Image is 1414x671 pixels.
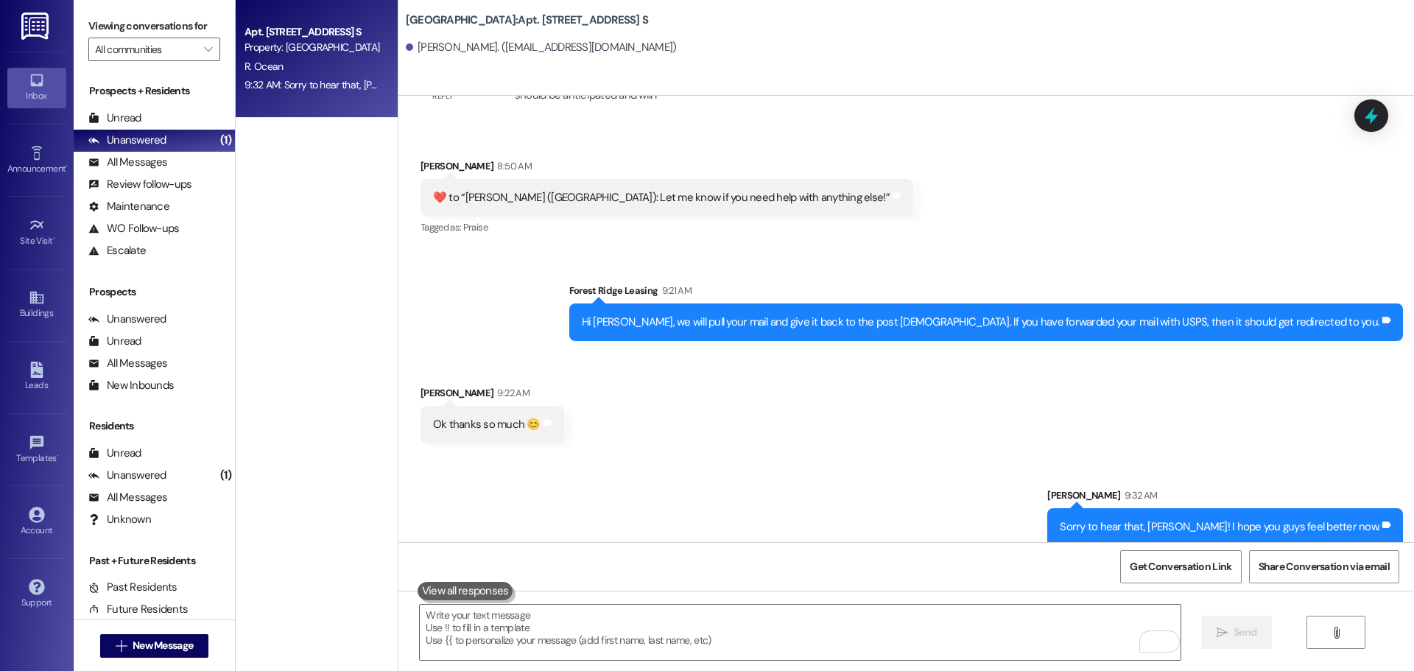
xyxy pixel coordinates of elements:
div: [PERSON_NAME] [1047,488,1403,508]
button: Get Conversation Link [1120,550,1241,583]
div: Sorry to hear that, [PERSON_NAME]! I hope you guys feel better now. [1060,519,1379,535]
div: Prospects + Residents [74,83,235,99]
div: 9:32 AM [1121,488,1157,503]
div: New Inbounds [88,378,174,393]
div: Tagged as: [421,217,913,238]
a: Account [7,502,66,542]
span: Send [1234,625,1256,640]
a: Templates • [7,430,66,470]
span: Praise [463,221,488,233]
button: Send [1201,616,1273,649]
span: Share Conversation via email [1259,559,1390,575]
div: ​❤️​ to “ [PERSON_NAME] ([GEOGRAPHIC_DATA]): Let me know if you need help with anything else! ” [433,190,890,205]
span: Get Conversation Link [1130,559,1231,575]
div: Prospects [74,284,235,300]
div: Ok thanks so much 😊 [433,417,541,432]
div: Residents [74,418,235,434]
div: Unread [88,110,141,126]
div: Unread [88,446,141,461]
div: 9:21 AM [658,283,692,298]
span: • [66,161,68,172]
a: Support [7,575,66,614]
textarea: To enrich screen reader interactions, please activate Accessibility in Grammarly extension settings [420,605,1180,660]
a: Site Visit • [7,213,66,253]
div: ResiDesk escalation reply -> Thank you for your email. Please note that I will be away from my de... [515,56,1292,102]
div: [PERSON_NAME] [421,385,564,406]
div: Apt. [STREET_ADDRESS] S [245,24,381,40]
i:  [1217,627,1228,639]
div: 9:22 AM [493,385,529,401]
span: • [57,451,59,461]
div: Unanswered [88,312,166,327]
i:  [204,43,212,55]
div: (1) [217,129,235,152]
div: [PERSON_NAME] [421,158,913,179]
input: All communities [95,38,197,61]
span: New Message [133,638,193,653]
div: Hi [PERSON_NAME], we will pull your mail and give it back to the post [DEMOGRAPHIC_DATA]. If you ... [582,315,1380,330]
div: Review follow-ups [88,177,191,192]
div: 9:32 AM: Sorry to hear that, [PERSON_NAME]! I hope you guys feel better now. [245,78,579,91]
div: (1) [217,464,235,487]
i:  [1331,627,1342,639]
div: Unknown [88,512,151,527]
div: All Messages [88,490,167,505]
div: Future Residents [88,602,188,617]
div: Escalate [88,243,146,259]
div: Past Residents [88,580,177,595]
b: [GEOGRAPHIC_DATA]: Apt. [STREET_ADDRESS] S [406,13,648,28]
div: All Messages [88,155,167,170]
a: Inbox [7,68,66,108]
a: Leads [7,357,66,397]
button: New Message [100,634,209,658]
a: Buildings [7,285,66,325]
div: Unanswered [88,133,166,148]
div: Past + Future Residents [74,553,235,569]
div: Forest Ridge Leasing [569,283,1404,303]
div: [PERSON_NAME]. ([EMAIL_ADDRESS][DOMAIN_NAME]) [406,40,677,55]
img: ResiDesk Logo [21,13,52,40]
div: Property: [GEOGRAPHIC_DATA] [245,40,381,55]
div: WO Follow-ups [88,221,179,236]
div: All Messages [88,356,167,371]
div: Unanswered [88,468,166,483]
div: Unread [88,334,141,349]
button: Share Conversation via email [1249,550,1399,583]
span: • [53,233,55,244]
div: 8:50 AM [493,158,531,174]
i:  [116,640,127,652]
label: Viewing conversations for [88,15,220,38]
div: Maintenance [88,199,169,214]
span: R. Ocean [245,60,283,73]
